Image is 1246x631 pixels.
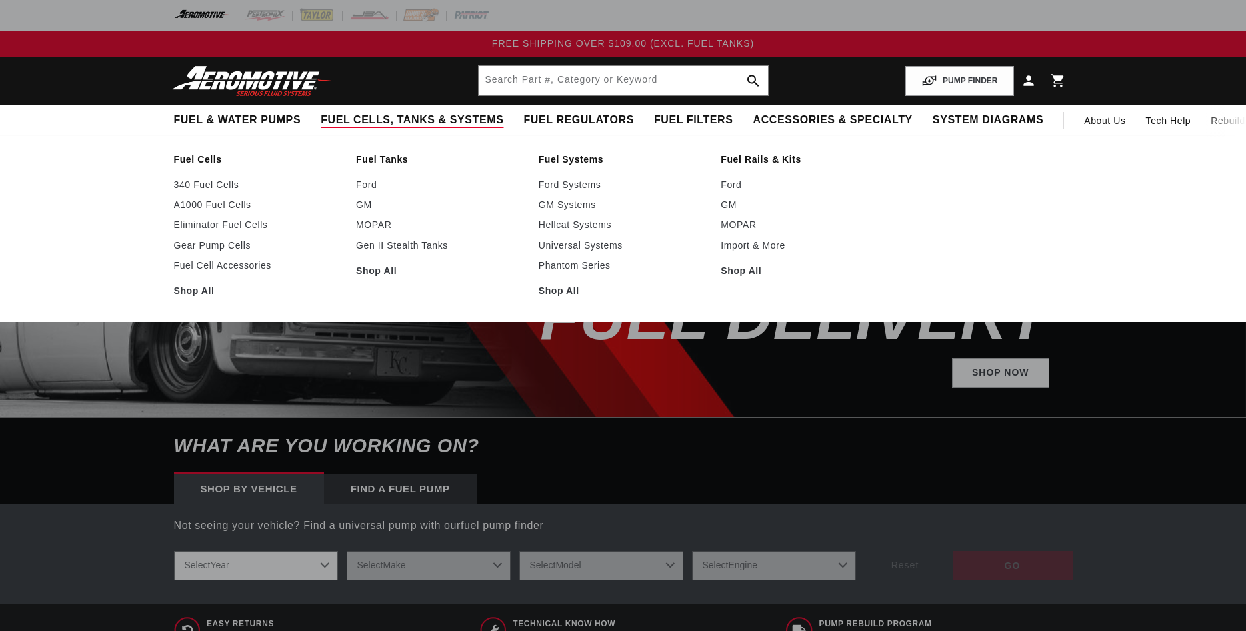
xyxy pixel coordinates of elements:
span: Fuel Filters [654,113,733,127]
span: Tech Help [1146,113,1191,128]
a: Import & More [721,239,890,251]
span: Technical Know How [513,618,709,630]
span: FREE SHIPPING OVER $109.00 (EXCL. FUEL TANKS) [492,38,754,49]
h2: SHOP BEST SELLING FUEL DELIVERY [479,177,1049,345]
a: Shop All [721,265,890,277]
a: GM Systems [539,199,708,211]
a: Ford [721,179,890,191]
a: fuel pump finder [461,520,543,531]
select: Year [174,551,338,580]
div: Shop by vehicle [174,474,324,504]
a: Universal Systems [539,239,708,251]
button: PUMP FINDER [905,66,1013,96]
span: Fuel Regulators [523,113,633,127]
a: Hellcat Systems [539,219,708,231]
button: search button [739,66,768,95]
summary: System Diagrams [923,105,1053,136]
a: Shop All [539,285,708,297]
a: Eliminator Fuel Cells [174,219,343,231]
summary: Fuel & Water Pumps [164,105,311,136]
summary: Fuel Cells, Tanks & Systems [311,105,513,136]
summary: Fuel Regulators [513,105,643,136]
p: Not seeing your vehicle? Find a universal pump with our [174,517,1073,534]
a: GM [356,199,525,211]
a: A1000 Fuel Cells [174,199,343,211]
a: Gen II Stealth Tanks [356,239,525,251]
select: Model [519,551,683,580]
a: Fuel Cell Accessories [174,259,343,271]
a: MOPAR [356,219,525,231]
h6: What are you working on? [141,418,1106,474]
summary: Fuel Filters [644,105,743,136]
a: Ford Systems [539,179,708,191]
div: Find a Fuel Pump [324,474,477,504]
span: Pump Rebuild program [819,618,1063,630]
a: Shop All [356,265,525,277]
a: Shop Now [952,358,1049,388]
span: About Us [1084,115,1125,126]
span: System Diagrams [933,113,1043,127]
span: Fuel Cells, Tanks & Systems [321,113,503,127]
a: GM [721,199,890,211]
a: Fuel Rails & Kits [721,153,890,165]
a: Ford [356,179,525,191]
a: Fuel Systems [539,153,708,165]
img: Aeromotive [169,65,335,97]
span: Accessories & Specialty [753,113,913,127]
a: MOPAR [721,219,890,231]
a: Phantom Series [539,259,708,271]
span: Fuel & Water Pumps [174,113,301,127]
a: Fuel Tanks [356,153,525,165]
a: 340 Fuel Cells [174,179,343,191]
span: Easy Returns [207,618,343,630]
a: Fuel Cells [174,153,343,165]
summary: Tech Help [1136,105,1201,137]
a: Shop All [174,285,343,297]
select: Make [347,551,511,580]
input: Search by Part Number, Category or Keyword [479,66,768,95]
a: About Us [1074,105,1135,137]
summary: Accessories & Specialty [743,105,923,136]
a: Gear Pump Cells [174,239,343,251]
select: Engine [692,551,856,580]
